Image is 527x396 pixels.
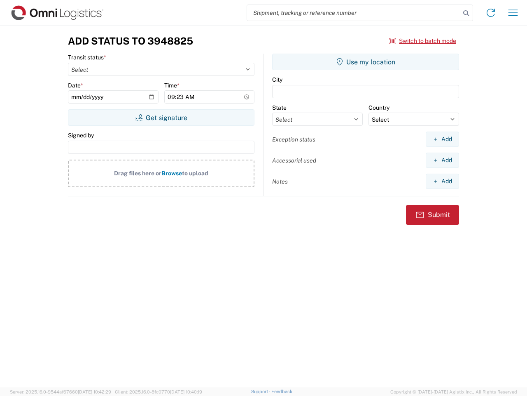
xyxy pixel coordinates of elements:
[170,389,202,394] span: [DATE] 10:40:19
[368,104,389,111] label: Country
[68,82,83,89] label: Date
[390,388,517,396] span: Copyright © [DATE]-[DATE] Agistix Inc., All Rights Reserved
[182,170,208,177] span: to upload
[10,389,111,394] span: Server: 2025.16.0-9544af67660
[426,132,459,147] button: Add
[272,157,316,164] label: Accessorial used
[272,76,282,83] label: City
[426,174,459,189] button: Add
[161,170,182,177] span: Browse
[115,389,202,394] span: Client: 2025.16.0-8fc0770
[247,5,460,21] input: Shipment, tracking or reference number
[272,178,288,185] label: Notes
[272,104,287,111] label: State
[68,109,254,126] button: Get signature
[251,389,272,394] a: Support
[68,54,106,61] label: Transit status
[68,35,193,47] h3: Add Status to 3948825
[271,389,292,394] a: Feedback
[68,132,94,139] label: Signed by
[78,389,111,394] span: [DATE] 10:42:29
[389,34,456,48] button: Switch to batch mode
[426,153,459,168] button: Add
[406,205,459,225] button: Submit
[272,136,315,143] label: Exception status
[272,54,459,70] button: Use my location
[114,170,161,177] span: Drag files here or
[164,82,180,89] label: Time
